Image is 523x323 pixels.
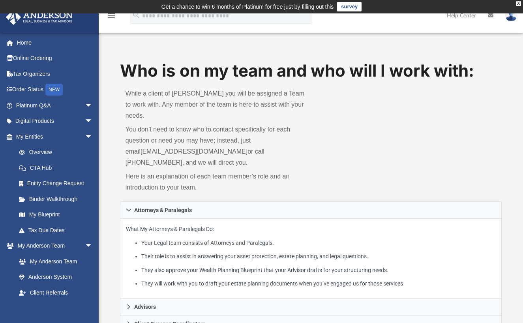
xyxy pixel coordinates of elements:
div: close [516,1,521,6]
a: Overview [11,145,105,160]
a: My Anderson Teamarrow_drop_down [6,238,101,254]
a: Tax Organizers [6,66,105,82]
img: User Pic [505,10,517,21]
a: Tax Due Dates [11,222,105,238]
span: arrow_drop_down [85,113,101,130]
a: Attorneys & Paralegals [120,201,502,219]
a: Advisors [120,299,502,315]
a: Platinum Q&Aarrow_drop_down [6,98,105,113]
a: Online Ordering [6,51,105,66]
div: Attorneys & Paralegals [120,219,502,299]
a: Order StatusNEW [6,82,105,98]
a: survey [337,2,362,11]
p: While a client of [PERSON_NAME] you will be assigned a Team to work with. Any member of the team ... [126,88,306,121]
span: arrow_drop_down [85,238,101,254]
p: You don’t need to know who to contact specifically for each question or need you may have; instea... [126,124,306,168]
span: Advisors [134,304,156,310]
h1: Who is on my team and who will I work with: [120,59,502,83]
div: NEW [45,84,63,96]
span: Attorneys & Paralegals [134,207,192,213]
a: [EMAIL_ADDRESS][DOMAIN_NAME] [141,148,247,155]
div: Get a chance to win 6 months of Platinum for free just by filling out this [161,2,334,11]
a: Home [6,35,105,51]
p: Here is an explanation of each team member’s role and an introduction to your team. [126,171,306,193]
p: What My Attorneys & Paralegals Do: [126,224,496,289]
img: Anderson Advisors Platinum Portal [4,9,75,25]
a: Digital Productsarrow_drop_down [6,113,105,129]
a: menu [107,15,116,21]
a: CTA Hub [11,160,105,176]
li: They also approve your Wealth Planning Blueprint that your Advisor drafts for your structuring ne... [141,265,496,275]
a: Binder Walkthrough [11,191,105,207]
a: Anderson System [11,269,101,285]
a: Entity Change Request [11,176,105,192]
a: Client Referrals [11,285,101,300]
span: arrow_drop_down [85,129,101,145]
li: Your Legal team consists of Attorneys and Paralegals. [141,238,496,248]
i: search [132,11,141,19]
a: My Anderson Team [11,254,97,269]
li: They will work with you to draft your estate planning documents when you’ve engaged us for those ... [141,279,496,289]
a: My Entitiesarrow_drop_down [6,129,105,145]
span: arrow_drop_down [85,98,101,114]
i: menu [107,11,116,21]
a: My Blueprint [11,207,101,223]
li: Their role is to assist in answering your asset protection, estate planning, and legal questions. [141,252,496,261]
